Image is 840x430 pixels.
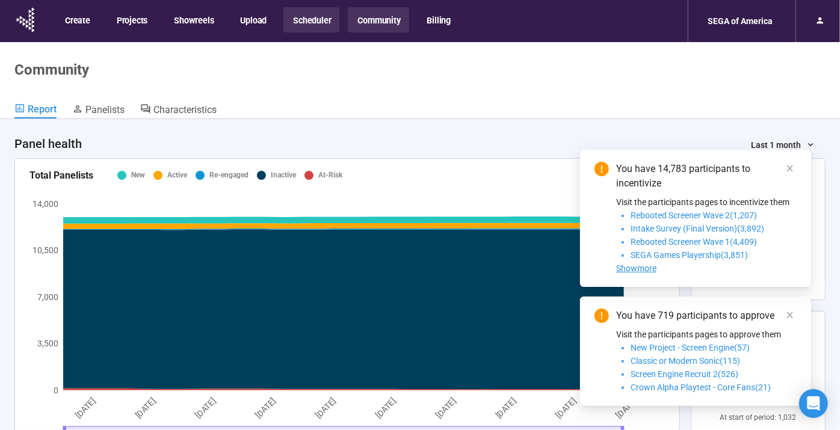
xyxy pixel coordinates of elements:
button: Billing [418,7,460,32]
tspan: [DATE] [73,396,97,420]
span: Crown Alpha Playtest - Core Fans(21) [631,382,771,392]
button: Scheduler [283,7,339,32]
button: Projects [107,7,156,32]
span: close [786,164,794,173]
tspan: [DATE] [554,396,578,420]
div: Re-engaged [209,170,249,181]
div: Total Panelists [29,168,93,183]
a: Report [14,103,57,118]
h1: Community [14,61,89,78]
a: Panelists [72,103,125,118]
button: Showreels [164,7,222,32]
tspan: 0 [54,385,58,395]
span: SEGA Games Playership(3,851) [631,250,748,260]
tspan: [DATE] [313,396,338,420]
span: Screen Engine Recruit 2(526) [631,369,738,379]
span: Rebooted Screener Wave 2(1,207) [631,210,757,220]
a: Characteristics [140,103,217,118]
span: exclamation-circle [594,309,609,323]
span: exclamation-circle [594,162,609,176]
span: Panelists [85,104,125,115]
div: You have 14,783 participants to incentivize [616,162,797,191]
span: Intake Survey (Final Version)(3,892) [631,224,764,233]
tspan: [DATE] [374,396,398,420]
div: At-Risk [318,170,342,181]
tspan: 3,500 [37,339,58,348]
tspan: 10,500 [32,245,58,255]
button: Create [55,7,99,32]
div: Active [167,170,187,181]
p: Visit the participants pages to incentivize them [616,195,797,209]
span: Classic or Modern Sonic(115) [631,356,740,366]
tspan: [DATE] [434,396,458,420]
tspan: [DATE] [193,396,217,420]
span: Showmore [616,263,656,273]
tspan: [DATE] [614,396,638,420]
tspan: [DATE] [133,396,157,420]
span: Last 1 month [751,138,801,152]
span: Characteristics [153,104,217,115]
h4: Panel health [14,135,82,152]
div: Open Intercom Messenger [799,389,828,418]
div: SEGA of America [700,10,780,32]
tspan: 14,000 [32,199,58,209]
div: You have 719 participants to approve [616,309,797,323]
button: Community [348,7,409,32]
div: New [131,170,145,181]
p: Visit the participants pages to approve them [616,328,797,341]
span: close [786,311,794,319]
tspan: [DATE] [494,396,518,420]
button: Upload [230,7,275,32]
div: At start of period: 1,032 [706,412,811,423]
button: Last 1 month [741,135,826,155]
span: Report [28,103,57,115]
span: New Project - Screen Engine(57) [631,343,750,352]
tspan: 7,000 [37,292,58,302]
div: Inactive [271,170,296,181]
tspan: [DATE] [253,396,277,420]
span: Rebooted Screener Wave 1(4,409) [631,237,757,247]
